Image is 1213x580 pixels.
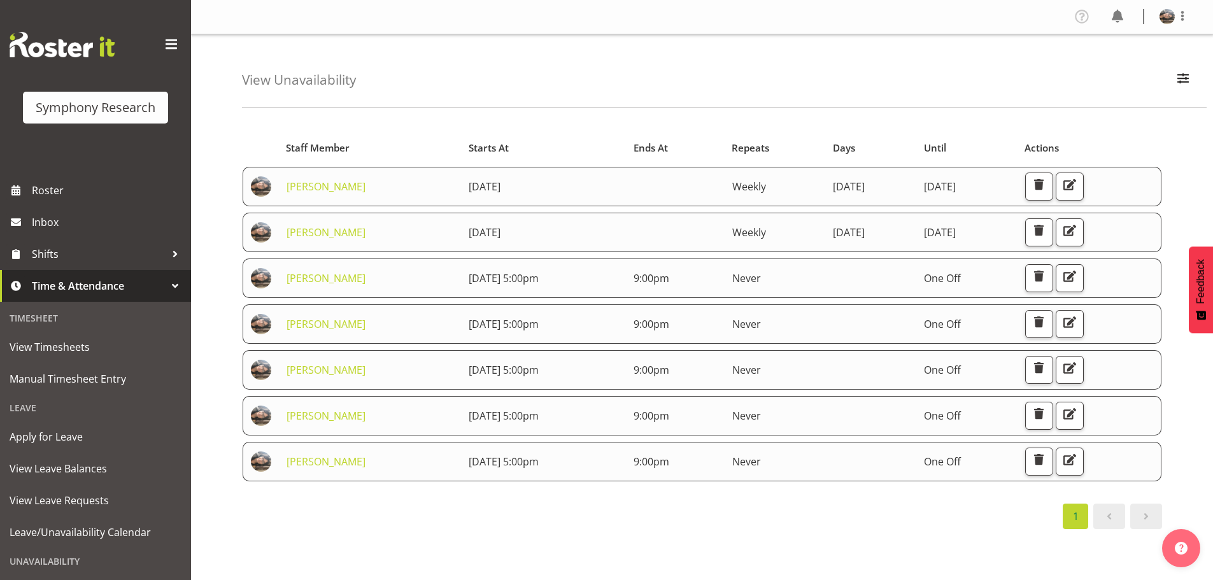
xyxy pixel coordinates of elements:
span: View Leave Balances [10,459,181,478]
button: Delete Unavailability [1025,173,1053,201]
span: 9:00pm [634,271,669,285]
span: [DATE] [924,225,956,239]
img: lindsay-holland6d975a4b06d72750adc3751bbfb7dc9f.png [251,451,271,472]
a: [PERSON_NAME] [287,225,365,239]
button: Edit Unavailability [1056,402,1084,430]
button: Delete Unavailability [1025,310,1053,338]
span: One Off [924,317,961,331]
span: Staff Member [286,141,350,155]
span: 9:00pm [634,317,669,331]
button: Edit Unavailability [1056,448,1084,476]
span: View Timesheets [10,337,181,357]
span: One Off [924,271,961,285]
span: One Off [924,409,961,423]
span: [DATE] 5:00pm [469,363,539,377]
span: [DATE] [469,225,500,239]
a: Manual Timesheet Entry [3,363,188,395]
span: Inbox [32,213,185,232]
img: lindsay-holland6d975a4b06d72750adc3751bbfb7dc9f.png [1160,9,1175,24]
span: Feedback [1195,259,1207,304]
img: lindsay-holland6d975a4b06d72750adc3751bbfb7dc9f.png [251,268,271,288]
img: lindsay-holland6d975a4b06d72750adc3751bbfb7dc9f.png [251,222,271,243]
img: lindsay-holland6d975a4b06d72750adc3751bbfb7dc9f.png [251,314,271,334]
img: lindsay-holland6d975a4b06d72750adc3751bbfb7dc9f.png [251,406,271,426]
span: Manual Timesheet Entry [10,369,181,388]
a: View Timesheets [3,331,188,363]
div: Symphony Research [36,98,155,117]
div: Timesheet [3,305,188,331]
img: Rosterit website logo [10,32,115,57]
span: [DATE] 5:00pm [469,271,539,285]
span: 9:00pm [634,409,669,423]
a: [PERSON_NAME] [287,317,365,331]
span: Starts At [469,141,509,155]
h4: View Unavailability [242,73,356,87]
button: Delete Unavailability [1025,218,1053,246]
a: [PERSON_NAME] [287,409,365,423]
a: [PERSON_NAME] [287,271,365,285]
span: Weekly [732,180,766,194]
span: Never [732,317,761,331]
span: [DATE] 5:00pm [469,409,539,423]
img: lindsay-holland6d975a4b06d72750adc3751bbfb7dc9f.png [251,360,271,380]
img: lindsay-holland6d975a4b06d72750adc3751bbfb7dc9f.png [251,176,271,197]
span: [DATE] 5:00pm [469,317,539,331]
span: Repeats [732,141,769,155]
button: Delete Unavailability [1025,264,1053,292]
span: Apply for Leave [10,427,181,446]
span: 9:00pm [634,363,669,377]
a: Leave/Unavailability Calendar [3,516,188,548]
span: [DATE] [833,180,865,194]
span: Ends At [634,141,668,155]
span: Actions [1025,141,1059,155]
a: [PERSON_NAME] [287,180,365,194]
button: Delete Unavailability [1025,356,1053,384]
span: Until [924,141,946,155]
span: [DATE] [469,180,500,194]
span: Shifts [32,244,166,264]
button: Delete Unavailability [1025,402,1053,430]
button: Edit Unavailability [1056,218,1084,246]
span: Never [732,455,761,469]
button: Edit Unavailability [1056,310,1084,338]
span: Days [833,141,855,155]
a: View Leave Balances [3,453,188,485]
span: Weekly [732,225,766,239]
a: [PERSON_NAME] [287,455,365,469]
button: Edit Unavailability [1056,173,1084,201]
button: Edit Unavailability [1056,264,1084,292]
a: [PERSON_NAME] [287,363,365,377]
div: Unavailability [3,548,188,574]
span: Time & Attendance [32,276,166,295]
span: 9:00pm [634,455,669,469]
span: [DATE] [924,180,956,194]
img: help-xxl-2.png [1175,542,1188,555]
button: Filter Employees [1170,66,1196,94]
span: Never [732,271,761,285]
span: [DATE] [833,225,865,239]
button: Delete Unavailability [1025,448,1053,476]
button: Edit Unavailability [1056,356,1084,384]
span: Never [732,409,761,423]
a: View Leave Requests [3,485,188,516]
span: Leave/Unavailability Calendar [10,523,181,542]
span: One Off [924,363,961,377]
span: Roster [32,181,185,200]
a: Apply for Leave [3,421,188,453]
span: One Off [924,455,961,469]
div: Leave [3,395,188,421]
button: Feedback - Show survey [1189,246,1213,333]
span: [DATE] 5:00pm [469,455,539,469]
span: View Leave Requests [10,491,181,510]
span: Never [732,363,761,377]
